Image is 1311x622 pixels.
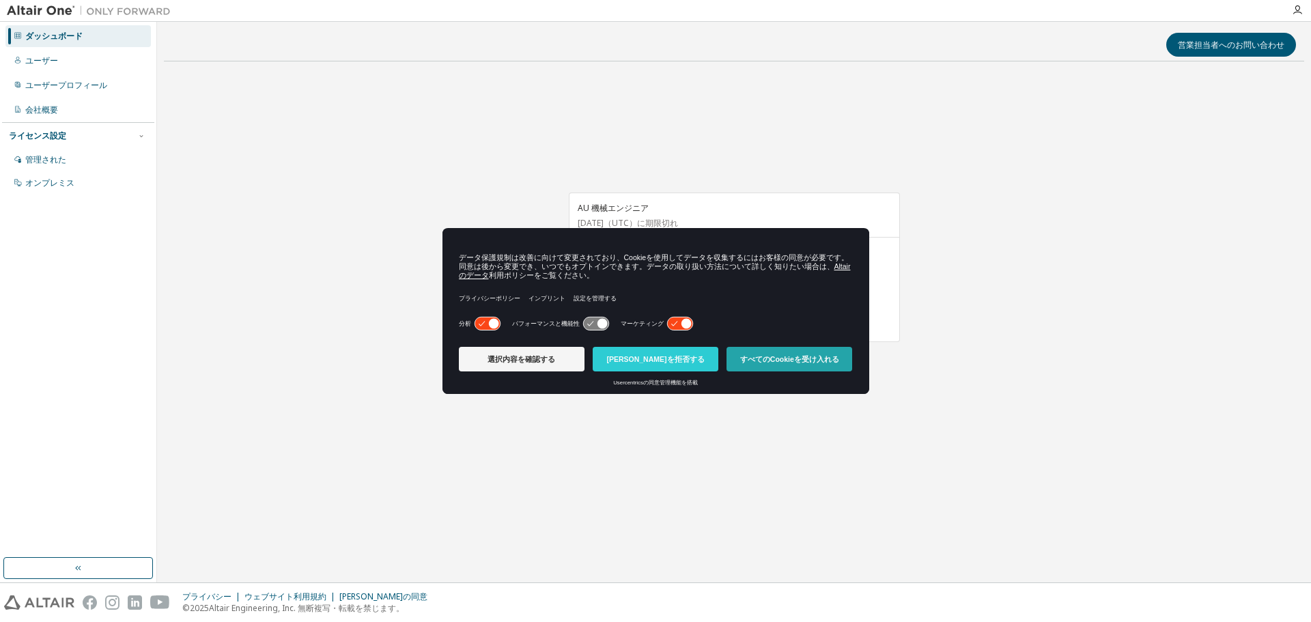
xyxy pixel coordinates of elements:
font: [DATE] [578,217,604,229]
font: 管理された [25,154,66,165]
img: facebook.svg [83,595,97,610]
font: [PERSON_NAME]の同意 [339,591,427,602]
font: © [182,602,190,614]
font: 営業担当者へのお問い合わせ [1178,39,1284,51]
font: AU 機械エンジニア [578,202,649,214]
img: youtube.svg [150,595,170,610]
img: altair_logo.svg [4,595,74,610]
font: 2025 [190,602,209,614]
font: オンプレミス [25,177,74,188]
font: ユーザープロフィール [25,79,107,91]
img: linkedin.svg [128,595,142,610]
font: ウェブサイト利用規約 [244,591,326,602]
font: ユーザー [25,55,58,66]
font: Altair Engineering, Inc. 無断複写・転載を禁じます。 [209,602,404,614]
img: instagram.svg [105,595,119,610]
font: ライセンス設定 [9,130,66,141]
font: に期限切れ [637,217,678,229]
button: 営業担当者へのお問い合わせ [1166,33,1296,57]
font: プライバシー [182,591,231,602]
font: ダッシュボード [25,30,83,42]
img: アルタイルワン [7,4,178,18]
font: （UTC） [604,217,637,229]
font: 会社概要 [25,104,58,115]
